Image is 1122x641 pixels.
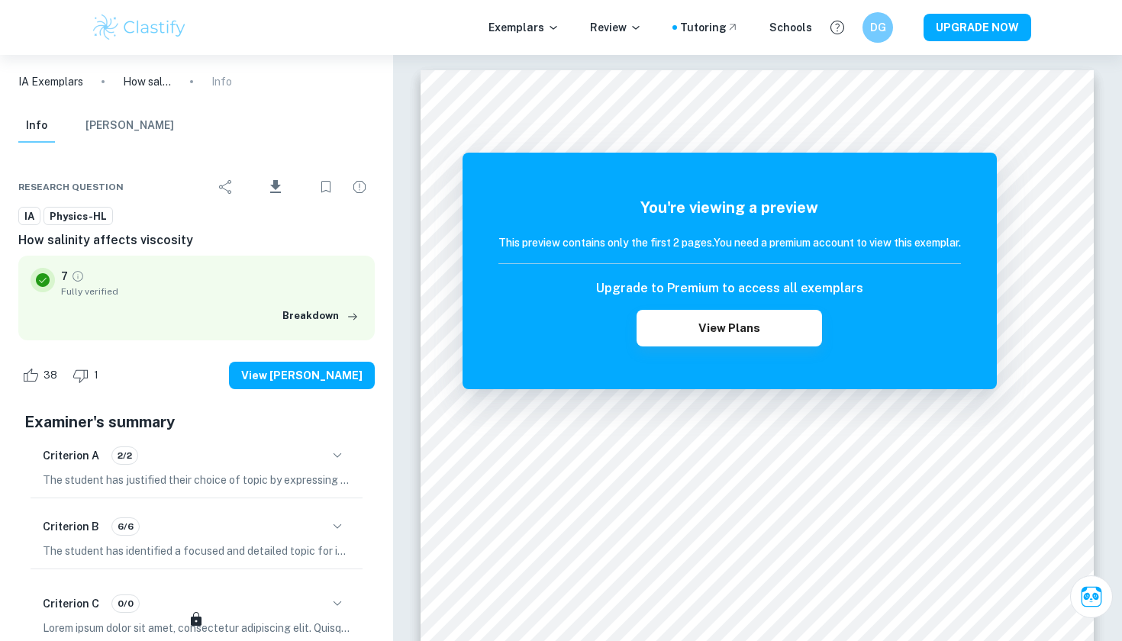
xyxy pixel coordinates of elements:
div: Like [18,363,66,388]
h6: DG [869,19,887,36]
h6: How salinity affects viscosity [18,231,375,250]
button: UPGRADE NOW [924,14,1031,41]
span: IA [19,209,40,224]
a: Grade fully verified [71,269,85,283]
button: Info [18,109,55,143]
p: The student has identified a focused and detailed topic for investigation and has described a rel... [43,543,350,559]
a: Schools [769,19,812,36]
a: IA Exemplars [18,73,83,90]
button: DG [862,12,893,43]
img: Clastify logo [91,12,188,43]
button: View Plans [637,310,821,346]
button: [PERSON_NAME] [85,109,174,143]
p: How salinity affects viscosity [123,73,172,90]
p: 7 [61,268,68,285]
div: Bookmark [311,172,341,202]
span: 38 [35,368,66,383]
div: Download [244,167,308,207]
div: Report issue [344,172,375,202]
span: 2/2 [112,449,137,462]
a: Tutoring [680,19,739,36]
p: Review [590,19,642,36]
button: Ask Clai [1070,575,1113,618]
h6: Upgrade to Premium to access all exemplars [596,279,863,298]
h6: This preview contains only the first 2 pages. You need a premium account to view this exemplar. [498,234,961,251]
button: Breakdown [279,304,363,327]
h6: Criterion A [43,447,99,464]
button: View [PERSON_NAME] [229,362,375,389]
div: Dislike [69,363,107,388]
a: IA [18,207,40,226]
p: Info [211,73,232,90]
span: Physics-HL [44,209,112,224]
a: Physics-HL [44,207,113,226]
span: 6/6 [112,520,139,533]
h5: You're viewing a preview [498,196,961,219]
span: Research question [18,180,124,194]
span: Fully verified [61,285,363,298]
h6: Criterion B [43,518,99,535]
div: Share [211,172,241,202]
p: Exemplars [488,19,559,36]
h5: Examiner's summary [24,411,369,433]
p: The student has justified their choice of topic by expressing their personal interest in swimming... [43,472,350,488]
span: 1 [85,368,107,383]
button: Help and Feedback [824,14,850,40]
